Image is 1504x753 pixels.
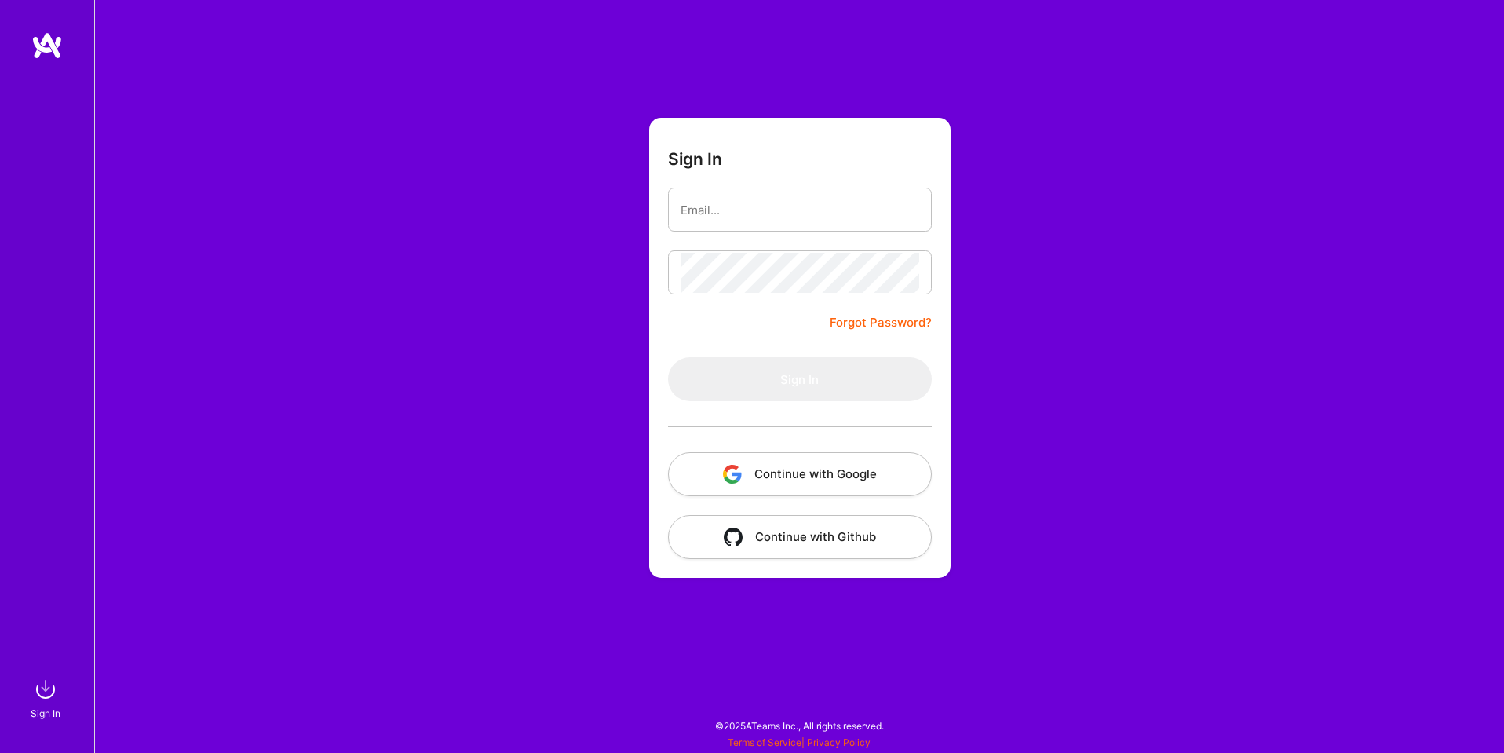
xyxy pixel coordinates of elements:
[33,674,61,722] a: sign inSign In
[30,674,61,705] img: sign in
[807,737,871,748] a: Privacy Policy
[830,313,932,332] a: Forgot Password?
[668,515,932,559] button: Continue with Github
[668,357,932,401] button: Sign In
[681,190,919,230] input: Email...
[724,528,743,546] img: icon
[668,149,722,169] h3: Sign In
[723,465,742,484] img: icon
[31,31,63,60] img: logo
[668,452,932,496] button: Continue with Google
[728,737,871,748] span: |
[728,737,801,748] a: Terms of Service
[31,705,60,722] div: Sign In
[94,706,1504,745] div: © 2025 ATeams Inc., All rights reserved.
